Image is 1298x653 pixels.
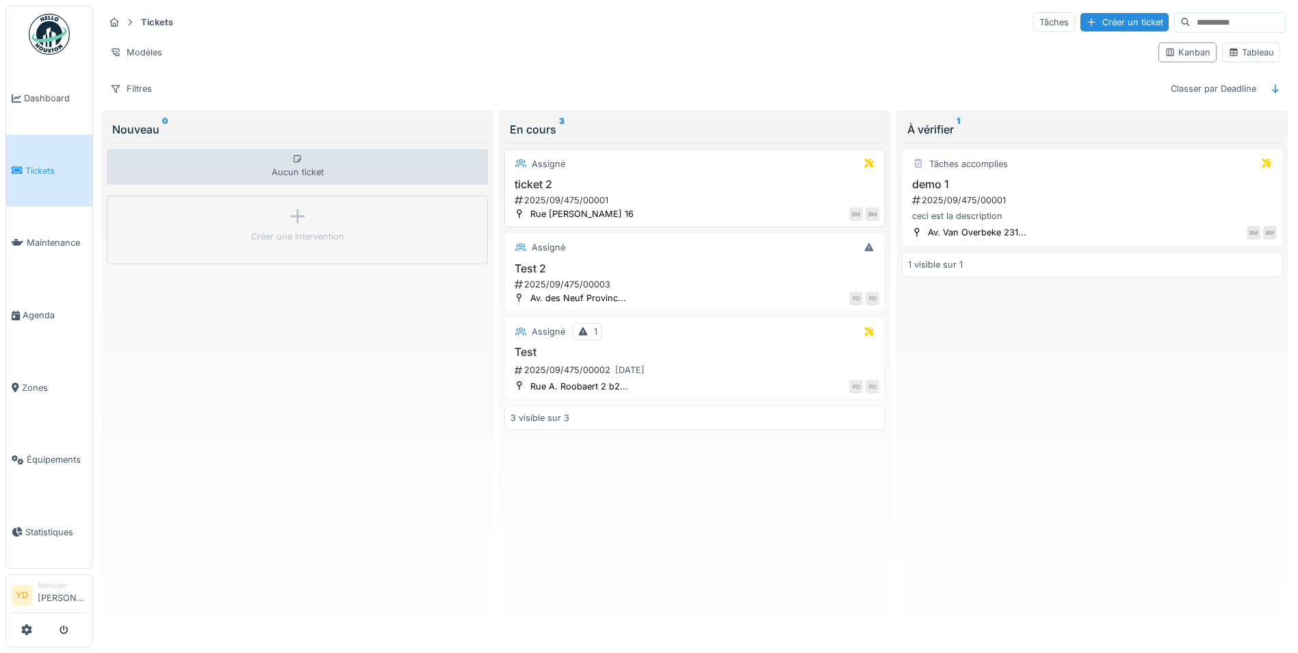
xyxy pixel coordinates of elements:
[929,157,1008,170] div: Tâches accomplies
[1247,226,1260,240] div: BM
[104,79,158,99] div: Filtres
[530,207,634,220] div: Rue [PERSON_NAME] 16
[6,62,92,135] a: Dashboard
[27,236,87,249] span: Maintenance
[866,380,879,394] div: PD
[162,121,168,138] sup: 0
[24,92,87,105] span: Dashboard
[510,262,879,275] h3: Test 2
[908,258,963,271] div: 1 visible sur 1
[513,278,879,291] div: 2025/09/475/00003
[530,380,628,393] div: Rue A. Roobaert 2 b2...
[107,149,488,185] div: Aucun ticket
[12,585,32,606] li: YD
[907,121,1277,138] div: À vérifier
[12,580,87,613] a: YD Manager[PERSON_NAME]
[38,580,87,591] div: Manager
[1165,79,1262,99] div: Classer par Deadline
[6,207,92,279] a: Maintenance
[849,292,863,305] div: PD
[615,363,645,376] div: [DATE]
[510,411,569,424] div: 3 visible sur 3
[849,207,863,221] div: BM
[25,526,87,539] span: Statistiques
[849,380,863,394] div: PD
[513,194,879,207] div: 2025/09/475/00001
[112,121,482,138] div: Nouveau
[6,424,92,496] a: Équipements
[1228,46,1274,59] div: Tableau
[6,496,92,569] a: Statistiques
[908,178,1277,191] h3: demo 1
[532,157,565,170] div: Assigné
[23,309,87,322] span: Agenda
[29,14,70,55] img: Badge_color-CXgf-gQk.svg
[911,194,1277,207] div: 2025/09/475/00001
[6,351,92,424] a: Zones
[6,135,92,207] a: Tickets
[532,325,565,338] div: Assigné
[866,292,879,305] div: PD
[866,207,879,221] div: BM
[510,178,879,191] h3: ticket 2
[104,42,168,62] div: Modèles
[1033,12,1075,32] div: Tâches
[1263,226,1277,240] div: BM
[1165,46,1210,59] div: Kanban
[6,279,92,352] a: Agenda
[38,580,87,610] li: [PERSON_NAME]
[532,241,565,254] div: Assigné
[594,325,597,338] div: 1
[957,121,960,138] sup: 1
[1080,13,1169,31] div: Créer un ticket
[251,230,344,243] div: Créer une intervention
[908,209,1277,222] div: ceci est la description
[513,361,879,379] div: 2025/09/475/00002
[510,346,879,359] h3: Test
[135,16,179,29] strong: Tickets
[25,164,87,177] span: Tickets
[530,292,626,305] div: Av. des Neuf Provinc...
[928,226,1026,239] div: Av. Van Overbeke 231...
[27,453,87,466] span: Équipements
[559,121,564,138] sup: 3
[510,121,880,138] div: En cours
[22,381,87,394] span: Zones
